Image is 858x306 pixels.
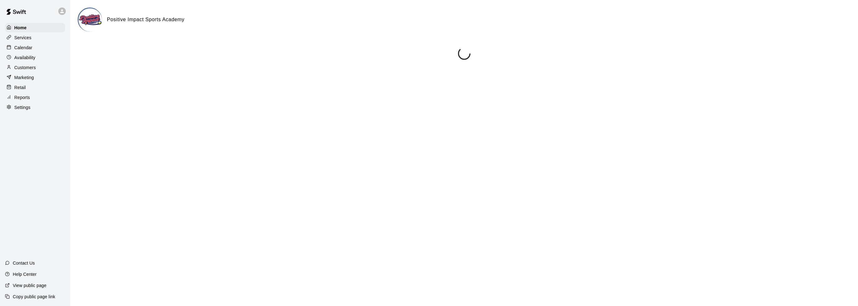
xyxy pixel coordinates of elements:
p: Services [14,35,31,41]
p: Help Center [13,271,36,277]
a: Availability [5,53,65,62]
a: Home [5,23,65,32]
a: Settings [5,103,65,112]
p: Copy public page link [13,294,55,300]
p: Calendar [14,45,32,51]
a: Customers [5,63,65,72]
p: Reports [14,94,30,101]
p: Home [14,25,27,31]
p: Marketing [14,74,34,81]
a: Reports [5,93,65,102]
p: Customers [14,64,36,71]
p: View public page [13,282,46,289]
h6: Positive Impact Sports Academy [107,16,185,24]
img: Positive Impact Sports Academy logo [79,8,102,32]
p: Availability [14,54,36,61]
p: Contact Us [13,260,35,266]
p: Retail [14,84,26,91]
a: Calendar [5,43,65,52]
p: Settings [14,104,31,111]
a: Retail [5,83,65,92]
a: Services [5,33,65,42]
a: Marketing [5,73,65,82]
